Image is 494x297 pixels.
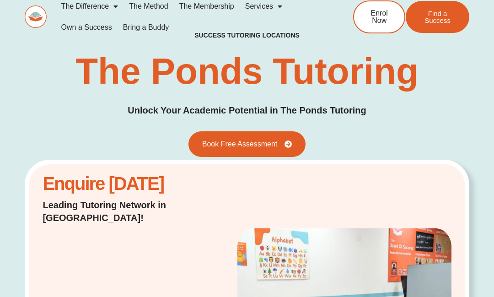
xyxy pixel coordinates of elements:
[43,199,183,224] p: Leading Tutoring Network in [GEOGRAPHIC_DATA]!
[202,140,278,148] span: Book Free Assessment
[419,10,456,24] span: Find a Success
[75,53,419,90] h2: The Ponds Tutoring
[448,253,494,297] iframe: Chat Widget
[43,178,183,189] h2: Enquire [DATE]
[56,17,118,38] a: Own a Success
[128,103,366,118] p: Unlock Your Academic Potential in The Ponds Tutoring
[406,1,469,33] a: Find a Success
[368,10,391,24] span: Enrol Now
[188,131,306,157] a: Book Free Assessment
[353,0,405,33] a: Enrol Now
[118,17,175,38] a: Bring a Buddy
